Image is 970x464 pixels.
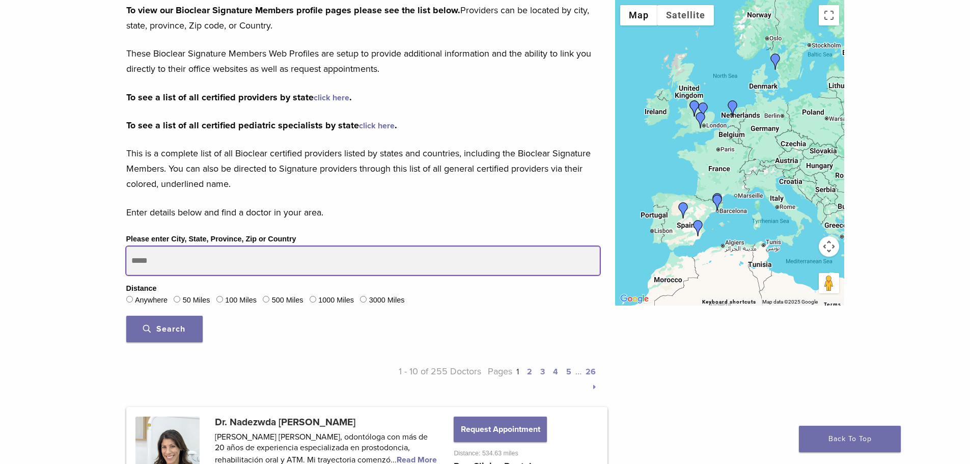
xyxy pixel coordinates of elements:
span: … [575,366,581,377]
p: This is a complete list of all Bioclear certified providers listed by states and countries, inclu... [126,146,600,192]
legend: Distance [126,283,157,294]
p: Enter details below and find a doctor in your area. [126,205,600,220]
a: 5 [566,367,571,377]
button: Toggle fullscreen view [819,5,839,25]
div: Dr. Nadezwda Pinedo Piñango [709,193,726,209]
div: Dr. Shuk Yin, Yip [695,102,711,119]
strong: To see a list of all certified pediatric specialists by state . [126,120,397,131]
label: Please enter City, State, Province, Zip or Country [126,234,296,245]
span: Search [143,324,185,334]
a: click here [359,121,395,131]
strong: To see a list of all certified providers by state . [126,92,352,103]
label: 3000 Miles [369,295,405,306]
div: Dr. Claire Burgess [686,100,703,117]
button: Show satellite imagery [657,5,714,25]
a: Terms [824,302,841,308]
a: 26 [586,367,596,377]
label: Anywhere [135,295,168,306]
div: Carmen Martin [675,202,691,219]
a: 1 [516,367,519,377]
div: Dr. Alvaro Ferrando [690,220,706,236]
label: 50 Miles [183,295,210,306]
a: 4 [553,367,558,377]
a: Back To Top [799,426,901,452]
label: 1000 Miles [318,295,354,306]
a: Open this area in Google Maps (opens a new window) [618,292,651,306]
button: Keyboard shortcuts [702,298,756,306]
p: 1 - 10 of 255 Doctors [363,364,482,394]
a: 2 [527,367,532,377]
a: click here [314,93,349,103]
button: Search [126,316,203,342]
img: Google [618,292,651,306]
button: Drag Pegman onto the map to open Street View [819,273,839,293]
div: Dr. Johan Hagman [767,53,784,70]
strong: To view our Bioclear Signature Members profile pages please see the list below. [126,5,460,16]
div: Dr. Patricia Gatón [709,195,726,211]
div: Dr. Richard Brooks [692,112,709,128]
p: These Bioclear Signature Members Web Profiles are setup to provide additional information and the... [126,46,600,76]
label: 100 Miles [225,295,257,306]
span: Map data ©2025 Google [762,299,818,305]
button: Map camera controls [819,236,839,257]
button: Request Appointment [454,417,546,442]
button: Show street map [620,5,657,25]
div: Dr. Mercedes Robles-Medina [725,100,741,117]
p: Pages [481,364,600,394]
label: 500 Miles [272,295,303,306]
p: Providers can be located by city, state, province, Zip code, or Country. [126,3,600,33]
a: 3 [540,367,545,377]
